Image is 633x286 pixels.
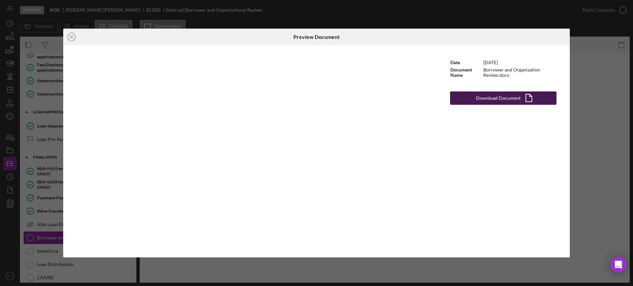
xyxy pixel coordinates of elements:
button: Download Document [450,91,556,105]
div: Open Intercom Messenger [610,257,626,273]
iframe: Document Preview [63,45,436,257]
div: Download Document [476,91,521,105]
td: Borrower and Organization Review.docx [483,67,556,78]
b: Document Name [450,67,472,78]
b: Date [450,60,460,65]
h6: Preview Document [293,34,340,40]
td: [DATE] [483,59,556,67]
